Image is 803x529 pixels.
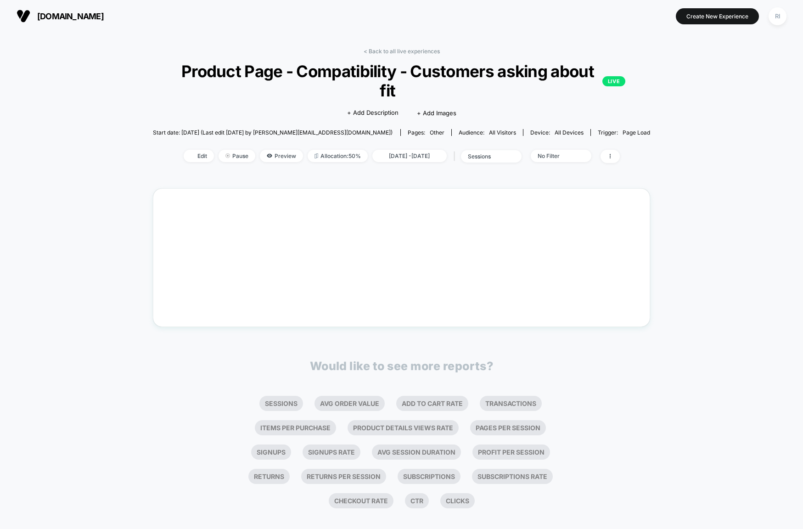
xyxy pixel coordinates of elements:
div: Audience: [459,129,516,136]
span: + Add Description [347,108,399,118]
li: Returns Per Session [301,469,386,484]
div: No Filter [538,152,574,159]
li: Clicks [440,493,475,508]
li: Add To Cart Rate [396,396,468,411]
button: [DOMAIN_NAME] [14,9,107,23]
li: Items Per Purchase [255,420,336,435]
span: Pause [219,150,255,162]
li: Profit Per Session [472,445,550,460]
div: sessions [468,153,505,160]
li: Pages Per Session [470,420,546,435]
button: RI [766,7,789,26]
p: LIVE [602,76,625,86]
span: [DATE] - [DATE] [372,150,447,162]
li: Avg Session Duration [372,445,461,460]
p: Would like to see more reports? [310,359,494,373]
span: + Add Images [417,109,456,117]
li: Signups Rate [303,445,360,460]
li: Subscriptions [398,469,460,484]
span: Start date: [DATE] (Last edit [DATE] by [PERSON_NAME][EMAIL_ADDRESS][DOMAIN_NAME]) [153,129,393,136]
span: Product Page - Compatibility - Customers asking about fit [178,62,625,100]
span: Device: [523,129,590,136]
li: Sessions [259,396,303,411]
div: RI [769,7,786,25]
span: other [430,129,444,136]
li: Returns [248,469,290,484]
li: Checkout Rate [329,493,393,508]
img: Visually logo [17,9,30,23]
li: Transactions [480,396,542,411]
div: Pages: [408,129,444,136]
li: Product Details Views Rate [348,420,459,435]
div: Trigger: [598,129,650,136]
li: Subscriptions Rate [472,469,553,484]
span: All Visitors [489,129,516,136]
a: < Back to all live experiences [364,48,440,55]
span: Allocation: 50% [308,150,368,162]
span: Edit [184,150,214,162]
span: Page Load [623,129,650,136]
li: Avg Order Value [314,396,385,411]
span: all devices [555,129,584,136]
li: Signups [251,445,291,460]
span: Preview [260,150,303,162]
span: [DOMAIN_NAME] [37,11,104,21]
img: end [225,153,230,158]
button: Create New Experience [676,8,759,24]
img: rebalance [314,153,318,158]
li: Ctr [405,493,429,508]
span: | [451,150,461,163]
